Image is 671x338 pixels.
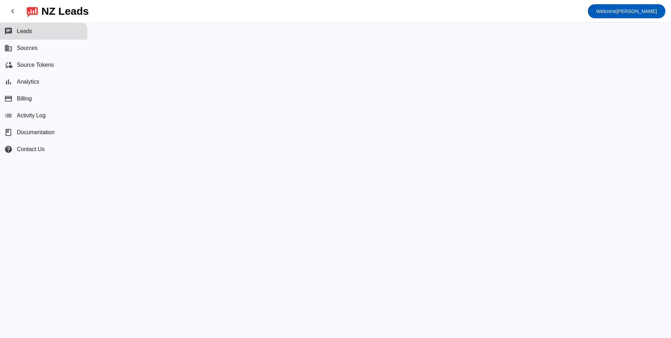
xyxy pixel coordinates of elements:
span: Source Tokens [17,62,54,68]
mat-icon: cloud_sync [4,61,13,69]
span: Documentation [17,129,55,136]
button: Welcome[PERSON_NAME] [588,4,665,18]
mat-icon: help [4,145,13,154]
img: logo [27,5,38,17]
span: Sources [17,45,38,51]
mat-icon: chevron_left [8,7,17,15]
span: Welcome [596,8,617,14]
span: book [4,128,13,137]
span: Analytics [17,79,39,85]
span: [PERSON_NAME] [596,6,657,16]
mat-icon: chat [4,27,13,35]
span: Billing [17,96,32,102]
span: Leads [17,28,32,34]
div: NZ Leads [41,6,89,16]
span: Activity Log [17,112,46,119]
span: Contact Us [17,146,45,152]
mat-icon: business [4,44,13,52]
mat-icon: bar_chart [4,78,13,86]
mat-icon: payment [4,95,13,103]
mat-icon: list [4,111,13,120]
